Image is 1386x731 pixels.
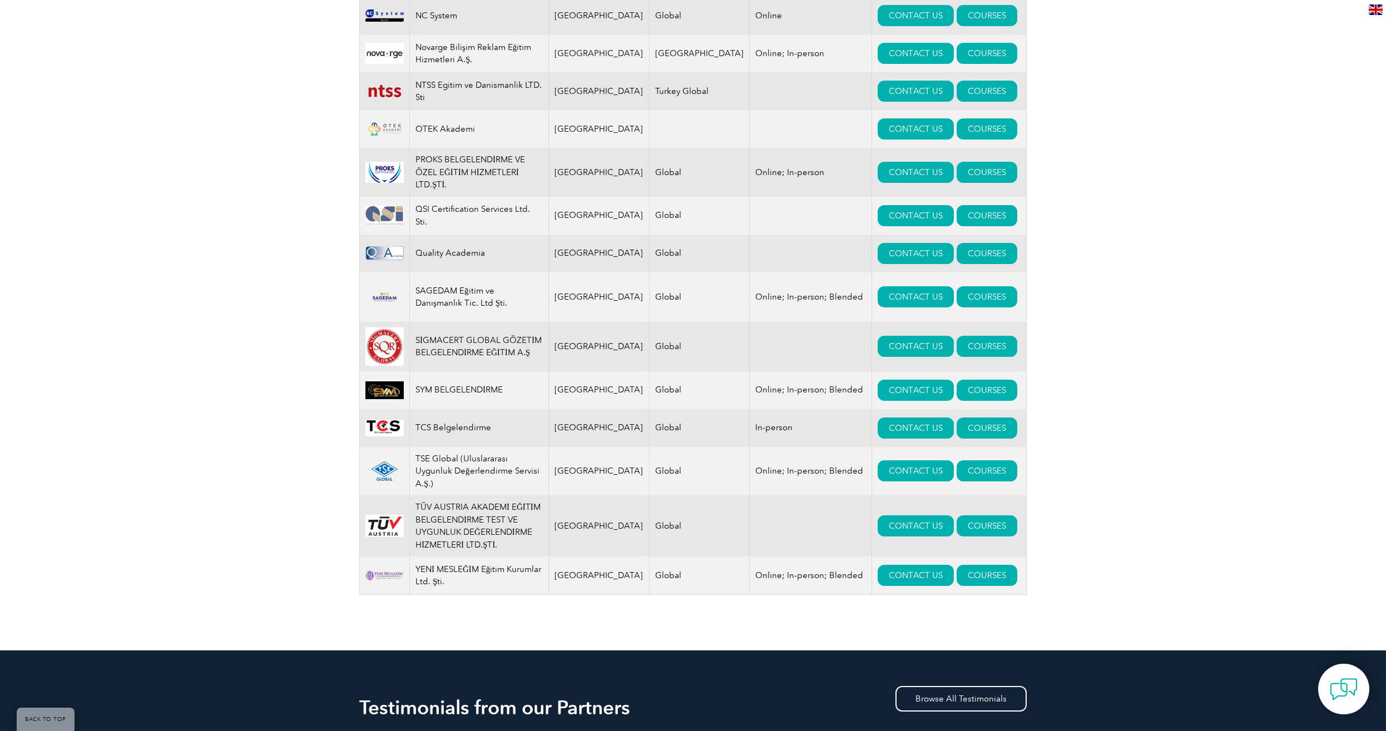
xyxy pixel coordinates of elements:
[410,110,549,148] td: OTEK Akademi
[365,420,404,436] img: 63e782e8-969b-ea11-a812-000d3a79722d%20-logo.jpg
[957,380,1017,401] a: COURSES
[957,205,1017,226] a: COURSES
[359,699,1027,717] h2: Testimonials from our Partners
[410,447,549,496] td: TSE Global (Uluslararası Uygunluk Değerlendirme Servisi A.Ş.)
[895,686,1027,712] a: Browse All Testimonials
[649,148,749,197] td: Global
[649,447,749,496] td: Global
[410,322,549,371] td: SİGMACERT GLOBAL GÖZETİM BELGELENDİRME EĞİTİM A.Ş
[17,708,75,731] a: BACK TO TOP
[410,272,549,322] td: SAGEDAM Eğitim ve Danışmanlık Tic. Ltd Şti.
[878,162,954,183] a: CONTACT US
[410,72,549,110] td: NTSS Egitim ve Danismanlik LTD. Sti
[649,197,749,235] td: Global
[878,43,954,64] a: CONTACT US
[365,246,404,261] img: 332d7e0c-38db-ea11-a813-000d3a79722d-logo.png
[878,205,954,226] a: CONTACT US
[749,371,872,409] td: Online; In-person; Blended
[365,515,404,537] img: 6cd35cc7-366f-eb11-a812-002248153038-logo.png
[549,110,650,148] td: [GEOGRAPHIC_DATA]
[957,286,1017,307] a: COURSES
[365,43,404,64] img: 57350245-2fe8-ed11-8848-002248156329-logo.jpg
[957,417,1017,439] a: COURSES
[410,197,549,235] td: QSI Certification Services Ltd. Sti.
[549,34,650,72] td: [GEOGRAPHIC_DATA]
[549,235,650,272] td: [GEOGRAPHIC_DATA]
[410,495,549,556] td: TÜV AUSTRIA AKADEMİ EĞİTİM BELGELENDİRME TEST VE UYGUNLUK DEĞERLENDİRME HİZMETLERİ LTD.ŞTİ.
[878,336,954,357] a: CONTACT US
[957,243,1017,264] a: COURSES
[549,197,650,235] td: [GEOGRAPHIC_DATA]
[365,83,404,100] img: bab05414-4b4d-ea11-a812-000d3a79722d-logo.png
[365,206,404,226] img: d621cc73-b749-ea11-a812-000d3a7940d5-logo.jpg
[410,556,549,595] td: YENİ MESLEĞİM Eğitim Kurumlar Ltd. Şti.
[649,322,749,371] td: Global
[649,34,749,72] td: [GEOGRAPHIC_DATA]
[878,5,954,26] a: CONTACT US
[878,286,954,307] a: CONTACT US
[365,327,404,366] img: 96bcf279-912b-ec11-b6e6-002248183798-logo.jpg
[549,447,650,496] td: [GEOGRAPHIC_DATA]
[957,162,1017,183] a: COURSES
[410,371,549,409] td: SYM BELGELENDİRME
[649,409,749,447] td: Global
[749,409,872,447] td: In-person
[649,556,749,595] td: Global
[549,495,650,556] td: [GEOGRAPHIC_DATA]
[365,278,404,316] img: 82fc6c71-8733-ed11-9db1-00224817fa54-logo.png
[878,417,954,439] a: CONTACT US
[365,461,404,482] img: 613cfb79-3206-ef11-9f89-6045bde6fda5-logo.png
[649,495,749,556] td: Global
[649,272,749,322] td: Global
[365,162,404,183] img: 7fe69a6b-c8e3-ea11-a813-000d3a79722d-logo.jpg
[957,43,1017,64] a: COURSES
[878,565,954,586] a: CONTACT US
[957,565,1017,586] a: COURSES
[749,272,872,322] td: Online; In-person; Blended
[957,336,1017,357] a: COURSES
[649,72,749,110] td: Turkey Global
[365,118,404,140] img: 676db975-d0d1-ef11-a72f-00224892eff5-logo.png
[649,371,749,409] td: Global
[410,235,549,272] td: Quality Academia
[957,5,1017,26] a: COURSES
[549,409,650,447] td: [GEOGRAPHIC_DATA]
[549,148,650,197] td: [GEOGRAPHIC_DATA]
[957,81,1017,102] a: COURSES
[878,243,954,264] a: CONTACT US
[549,322,650,371] td: [GEOGRAPHIC_DATA]
[749,447,872,496] td: Online; In-person; Blended
[410,148,549,197] td: PROKS BELGELENDİRME VE ÖZEL EĞİTİM HİZMETLERİ LTD.ŞTİ.
[957,460,1017,481] a: COURSES
[549,272,650,322] td: [GEOGRAPHIC_DATA]
[878,460,954,481] a: CONTACT US
[410,34,549,72] td: Novarge Bilişim Reklam Eğitim Hizmetleri A.Ş.
[878,81,954,102] a: CONTACT US
[649,235,749,272] td: Global
[878,380,954,401] a: CONTACT US
[749,556,872,595] td: Online; In-person; Blended
[549,371,650,409] td: [GEOGRAPHIC_DATA]
[878,515,954,536] a: CONTACT US
[1330,675,1358,703] img: contact-chat.png
[549,556,650,595] td: [GEOGRAPHIC_DATA]
[749,148,872,197] td: Online; In-person
[365,9,404,22] img: 9e55bf80-85bc-ef11-a72f-00224892eff5-logo.png
[1369,4,1383,15] img: en
[749,34,872,72] td: Online; In-person
[957,118,1017,140] a: COURSES
[365,381,404,399] img: ba54cc5a-3a2b-ee11-9966-000d3ae1a86f-logo.jpg
[365,565,404,586] img: 57225024-9ac7-ef11-a72f-000d3ad148a4-logo.png
[410,409,549,447] td: TCS Belgelendirme
[878,118,954,140] a: CONTACT US
[957,515,1017,536] a: COURSES
[549,72,650,110] td: [GEOGRAPHIC_DATA]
